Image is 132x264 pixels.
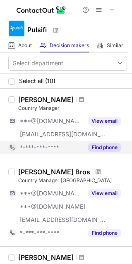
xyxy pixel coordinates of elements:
span: ***@[DOMAIN_NAME] [20,190,83,197]
span: ***@[DOMAIN_NAME] [20,117,83,125]
span: [EMAIL_ADDRESS][DOMAIN_NAME] [20,131,106,138]
span: Select all (10) [19,78,55,84]
img: 6c5d19fd9f1a94f2bf5a4d8257d7e9a2 [8,20,25,37]
span: About [18,42,32,49]
img: ContactOut v5.3.10 [17,5,66,15]
button: Reveal Button [88,117,121,125]
div: [PERSON_NAME] Bros [18,168,90,176]
span: Decision makers [50,42,89,49]
button: Reveal Button [88,189,121,197]
div: [PERSON_NAME] [18,253,74,262]
div: Country Manager [GEOGRAPHIC_DATA] [18,177,127,184]
div: Select department [13,59,63,67]
span: [EMAIL_ADDRESS][DOMAIN_NAME] [20,216,106,224]
span: ***@[DOMAIN_NAME] [20,203,85,210]
button: Reveal Button [88,229,121,237]
h1: Pulsifi [27,25,47,35]
div: Country Manager [18,105,127,112]
span: Similar [107,42,123,49]
button: Reveal Button [88,143,121,152]
div: [PERSON_NAME] [18,95,74,104]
